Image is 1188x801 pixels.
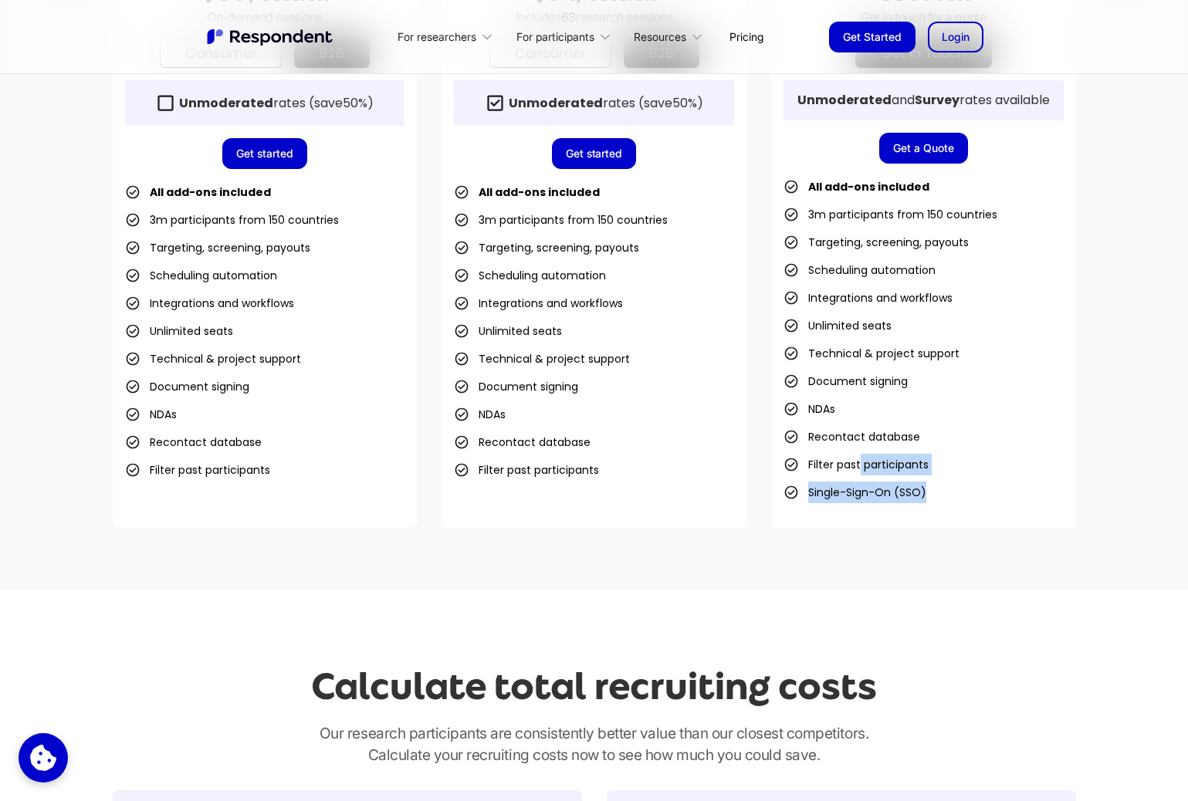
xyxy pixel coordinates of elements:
[398,29,476,45] div: For researchers
[179,94,273,112] strong: Unmoderated
[125,209,339,231] li: 3m participants from 150 countries
[454,320,562,342] li: Unlimited seats
[125,265,277,286] li: Scheduling automation
[125,431,262,453] li: Recontact database
[928,22,983,52] a: Login
[205,27,337,47] img: Untitled UI logotext
[125,404,177,425] li: NDAs
[829,22,916,52] a: Get Started
[343,94,367,112] span: 50%
[150,184,271,200] strong: All add-ons included
[222,138,307,169] a: Get started
[784,204,997,225] li: 3m participants from 150 countries
[625,19,717,55] div: Resources
[784,426,920,448] li: Recontact database
[125,237,310,259] li: Targeting, screening, payouts
[454,237,639,259] li: Targeting, screening, payouts
[797,93,1050,108] div: and rates available
[808,179,929,194] strong: All add-ons included
[125,292,294,314] li: Integrations and workflows
[784,259,936,281] li: Scheduling automation
[454,404,506,425] li: NDAs
[454,431,591,453] li: Recontact database
[454,348,630,370] li: Technical & project support
[509,96,703,111] div: rates (save )
[634,29,686,45] div: Resources
[454,292,623,314] li: Integrations and workflows
[125,348,301,370] li: Technical & project support
[113,722,1076,766] p: Our research participants are consistently better value than our closest competitors.
[509,94,603,112] strong: Unmoderated
[179,96,374,111] div: rates (save )
[368,745,821,764] span: Calculate your recruiting costs now to see how much you could save.
[479,184,600,200] strong: All add-ons included
[784,315,892,336] li: Unlimited seats
[717,19,776,55] a: Pricing
[205,27,337,47] a: home
[311,665,877,708] h2: Calculate total recruiting costs
[784,287,953,309] li: Integrations and workflows
[784,232,969,253] li: Targeting, screening, payouts
[125,459,270,481] li: Filter past participants
[125,376,249,397] li: Document signing
[784,398,835,420] li: NDAs
[389,19,507,55] div: For researchers
[454,209,668,231] li: 3m participants from 150 countries
[915,91,960,109] strong: Survey
[879,133,968,164] a: Get a Quote
[784,343,960,364] li: Technical & project support
[784,370,908,392] li: Document signing
[516,29,594,45] div: For participants
[672,94,697,112] span: 50%
[125,320,233,342] li: Unlimited seats
[454,459,599,481] li: Filter past participants
[507,19,624,55] div: For participants
[454,265,606,286] li: Scheduling automation
[784,454,929,475] li: Filter past participants
[784,482,926,503] li: Single-Sign-On (SSO)
[552,138,637,169] a: Get started
[797,91,892,109] strong: Unmoderated
[454,376,578,397] li: Document signing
